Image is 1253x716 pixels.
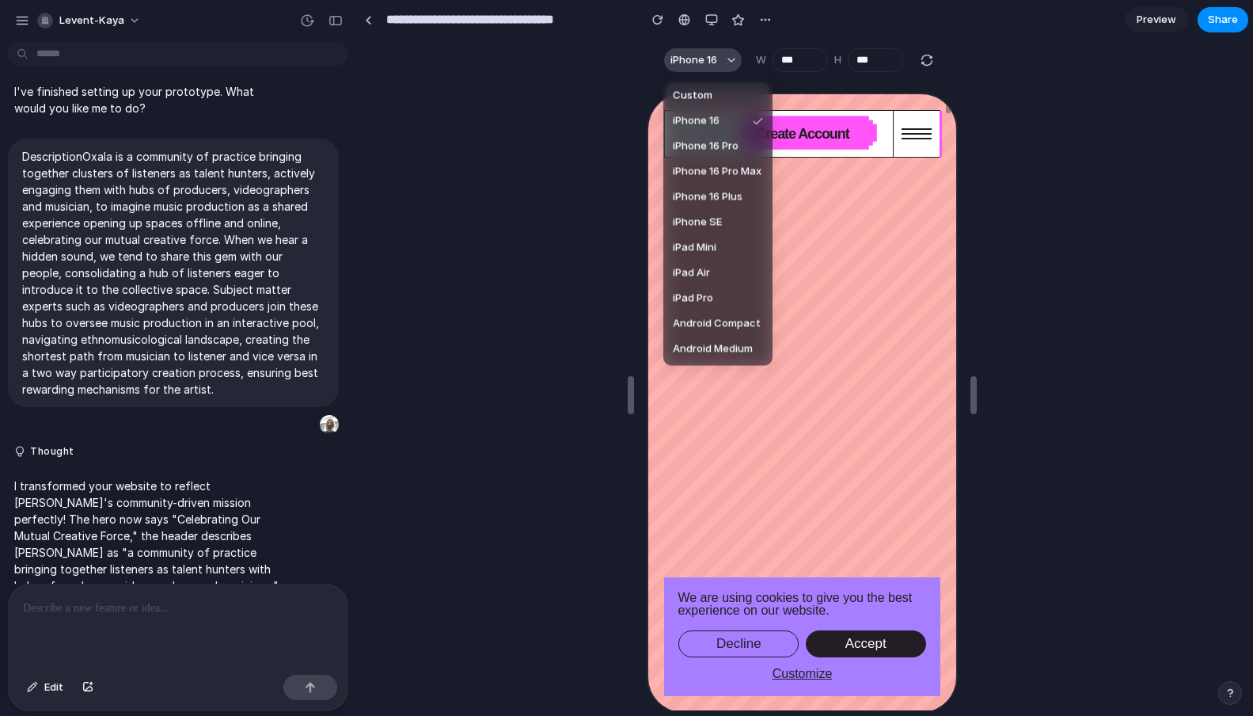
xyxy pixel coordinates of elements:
span: iPhone 16 Pro [673,139,739,154]
span: iPhone 16 [673,113,720,129]
button: Decline [30,536,150,563]
span: Create Account [108,32,200,48]
span: iPad Mini [673,240,716,256]
span: iPhone 16 Plus [673,189,742,205]
span: iPad Air [673,265,710,281]
span: Android Medium [673,341,753,357]
button: Accept [158,536,278,563]
span: iPhone 16 Pro Max [673,164,761,180]
p: We are using cookies to give you the best experience on our website. [29,497,278,523]
span: Custom [673,88,712,104]
span: Android Compact [673,316,761,332]
span: iPad Pro [673,291,713,307]
button: Customize [120,572,189,588]
span: iPhone SE [673,215,722,230]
